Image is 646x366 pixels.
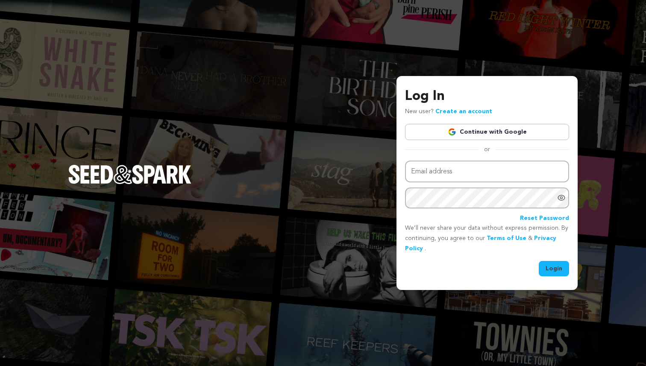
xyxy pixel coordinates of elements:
[68,165,191,184] img: Seed&Spark Logo
[405,86,569,107] h3: Log In
[448,128,456,136] img: Google logo
[435,108,492,114] a: Create an account
[405,107,492,117] p: New user?
[520,214,569,224] a: Reset Password
[405,124,569,140] a: Continue with Google
[68,165,191,201] a: Seed&Spark Homepage
[557,193,566,202] a: Show password as plain text. Warning: this will display your password on the screen.
[539,261,569,276] button: Login
[405,223,569,254] p: We’ll never share your data without express permission. By continuing, you agree to our & .
[405,235,556,252] a: Privacy Policy
[405,161,569,182] input: Email address
[487,235,526,241] a: Terms of Use
[479,145,495,154] span: or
